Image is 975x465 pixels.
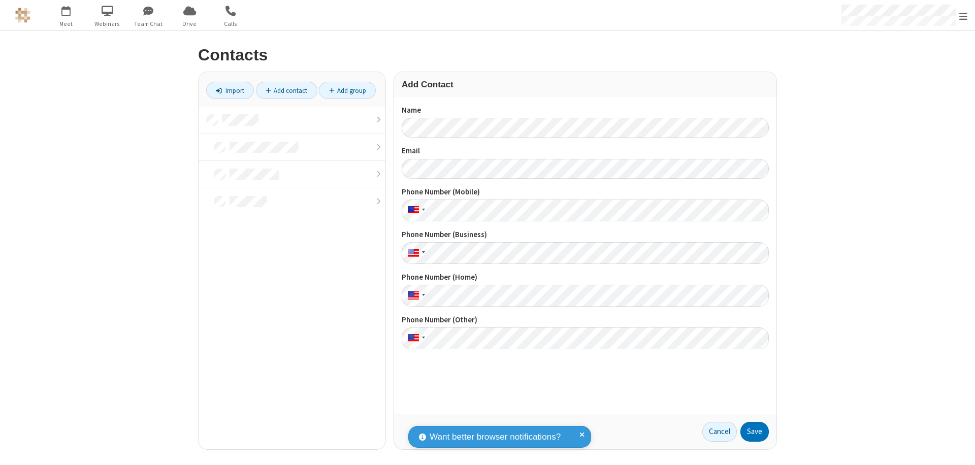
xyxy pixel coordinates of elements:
div: United States: + 1 [402,242,428,264]
label: Phone Number (Business) [402,229,769,241]
div: United States: + 1 [402,327,428,349]
span: Team Chat [129,19,168,28]
span: Want better browser notifications? [430,430,561,444]
label: Phone Number (Home) [402,272,769,283]
iframe: Chat [950,439,967,458]
label: Email [402,145,769,157]
span: Drive [171,19,209,28]
div: United States: + 1 [402,285,428,307]
label: Phone Number (Mobile) [402,186,769,198]
a: Add group [319,82,376,99]
h2: Contacts [198,46,777,64]
label: Name [402,105,769,116]
span: Calls [212,19,250,28]
a: Import [206,82,254,99]
span: Webinars [88,19,126,28]
div: United States: + 1 [402,200,428,221]
span: Meet [47,19,85,28]
img: QA Selenium DO NOT DELETE OR CHANGE [15,8,30,23]
label: Phone Number (Other) [402,314,769,326]
button: Save [740,422,769,442]
a: Cancel [702,422,737,442]
h3: Add Contact [402,80,769,89]
a: Add contact [256,82,317,99]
